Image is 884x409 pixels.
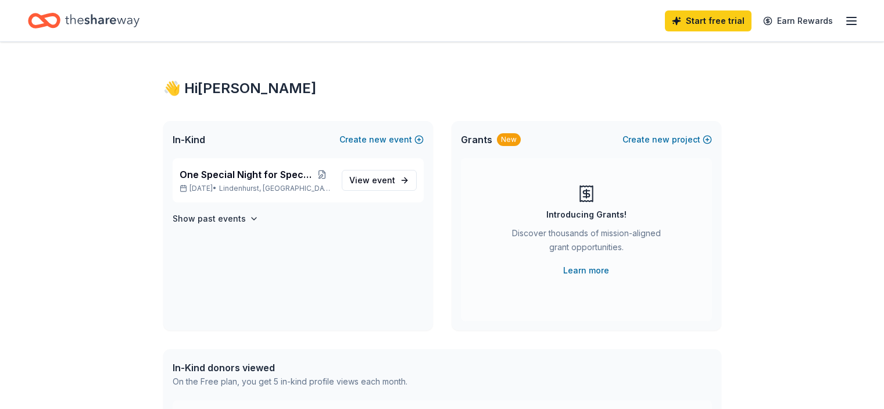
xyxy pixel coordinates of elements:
[163,79,721,98] div: 👋 Hi [PERSON_NAME]
[497,133,521,146] div: New
[546,208,627,222] div: Introducing Grants!
[563,264,609,278] a: Learn more
[652,133,670,147] span: new
[173,375,407,389] div: On the Free plan, you get 5 in-kind profile views each month.
[507,226,665,259] div: Discover thousands of mission-aligned grant opportunities.
[180,184,332,193] p: [DATE] •
[180,168,313,182] span: One Special Night for Special Kids
[173,133,205,147] span: In-Kind
[372,175,395,185] span: event
[622,133,712,147] button: Createnewproject
[342,170,417,191] a: View event
[173,361,407,375] div: In-Kind donors viewed
[665,10,751,31] a: Start free trial
[756,10,840,31] a: Earn Rewards
[219,184,332,193] span: Lindenhurst, [GEOGRAPHIC_DATA]
[28,7,139,34] a: Home
[173,212,246,226] h4: Show past events
[173,212,259,226] button: Show past events
[339,133,424,147] button: Createnewevent
[369,133,386,147] span: new
[349,173,395,187] span: View
[461,133,492,147] span: Grants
